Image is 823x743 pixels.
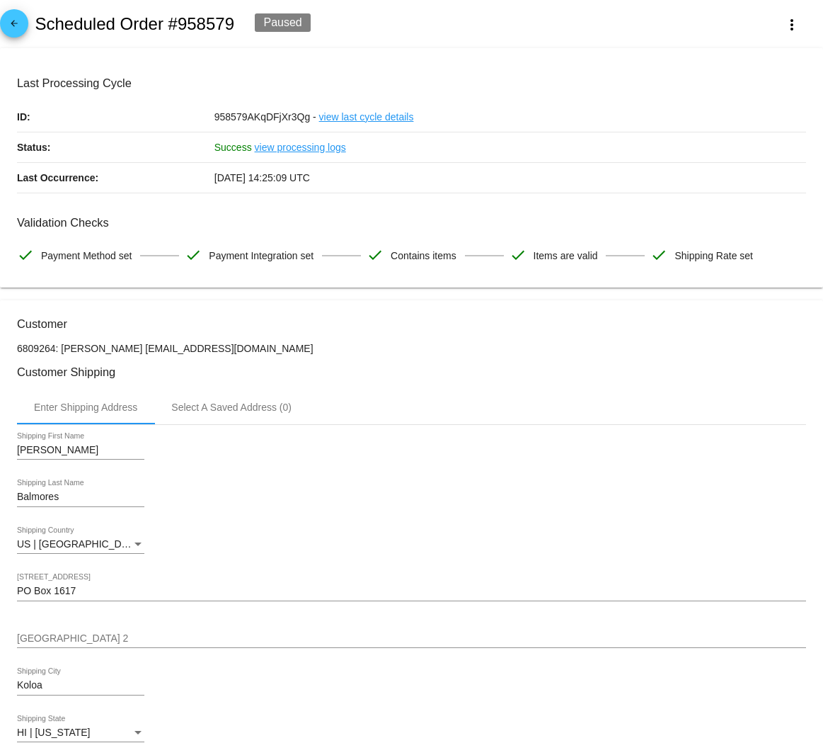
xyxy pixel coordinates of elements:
[367,246,384,263] mat-icon: check
[35,14,234,34] h2: Scheduled Order #958579
[17,343,806,354] p: 6809264: [PERSON_NAME] [EMAIL_ADDRESS][DOMAIN_NAME]
[534,241,598,271] span: Items are valid
[171,402,292,413] div: Select A Saved Address (0)
[510,246,526,263] mat-icon: check
[17,365,806,379] h3: Customer Shipping
[17,538,142,550] span: US | [GEOGRAPHIC_DATA]
[17,445,144,456] input: Shipping First Name
[17,586,806,597] input: Shipping Street 1
[41,241,132,271] span: Payment Method set
[17,76,806,90] h3: Last Processing Cycle
[6,18,23,35] mat-icon: arrow_back
[214,142,252,153] span: Success
[185,246,202,263] mat-icon: check
[17,680,144,691] input: Shipping City
[17,727,144,739] mat-select: Shipping State
[319,102,414,132] a: view last cycle details
[17,102,214,132] p: ID:
[214,172,310,183] span: [DATE] 14:25:09 UTC
[17,633,806,645] input: Shipping Street 2
[391,241,456,271] span: Contains items
[17,727,90,738] span: HI | [US_STATE]
[783,16,800,33] mat-icon: more_vert
[17,163,214,193] p: Last Occurrence:
[17,132,214,162] p: Status:
[17,492,144,503] input: Shipping Last Name
[209,241,313,271] span: Payment Integration set
[255,132,346,162] a: view processing logs
[674,241,753,271] span: Shipping Rate set
[255,13,310,32] div: Paused
[214,111,316,123] span: 958579AKqDFjXr3Qg -
[34,402,137,413] div: Enter Shipping Address
[650,246,667,263] mat-icon: check
[17,539,144,550] mat-select: Shipping Country
[17,317,806,331] h3: Customer
[17,216,806,229] h3: Validation Checks
[17,246,34,263] mat-icon: check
